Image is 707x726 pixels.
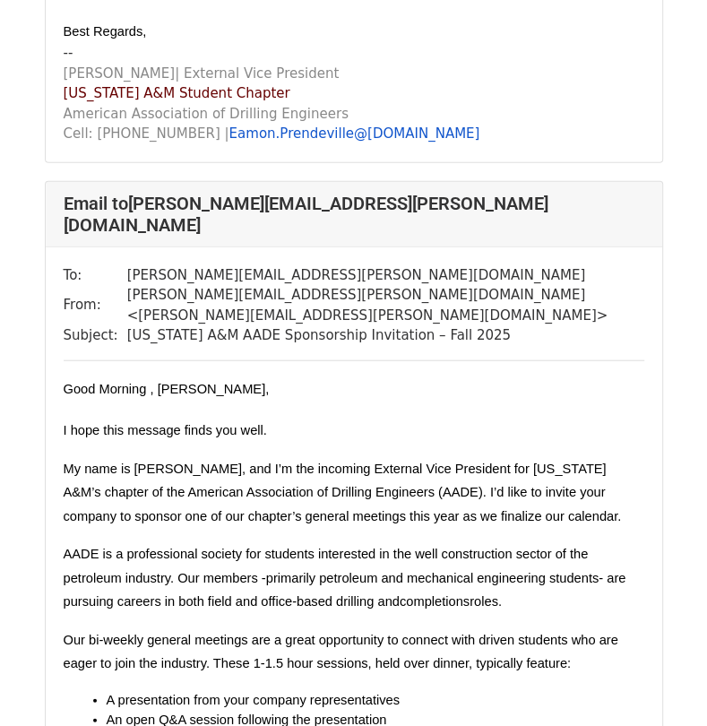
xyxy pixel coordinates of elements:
span: Good Morning , [PERSON_NAME], [64,382,270,396]
span: [PERSON_NAME] [64,65,176,82]
td: [US_STATE] A&M AADE Sponsorship Invitation – Fall 2025 [127,325,644,346]
td: To: [64,265,127,286]
td: [PERSON_NAME][EMAIL_ADDRESS][PERSON_NAME][DOMAIN_NAME] < [PERSON_NAME][EMAIL_ADDRESS][PERSON_NAME... [127,285,644,325]
span: I hope this message finds you well. [64,423,267,437]
iframe: Chat Widget [617,640,707,726]
span: My name is [PERSON_NAME], and I’m the incoming External Vice President for [US_STATE] A&M’s chapt... [64,462,622,523]
div: American Association of Drilling Engineers [64,104,644,125]
span: AADE is a professional society for students interested in the well construction sector of the pet... [64,547,630,609]
font: [US_STATE] A&M Student Chapter [64,85,290,101]
a: Eamon.Prendeville@[DOMAIN_NAME] [229,125,480,142]
h4: Email to [PERSON_NAME][EMAIL_ADDRESS][PERSON_NAME][DOMAIN_NAME] [64,193,644,236]
span: Our bi-weekly general meetings are a great opportunity to connect with driven students who are ea... [64,633,622,670]
div: | External Vice President [64,64,644,84]
span: Best Regards, [64,24,147,39]
td: Subject: [64,325,127,346]
div: Cell: [PHONE_NUMBER] | [64,124,644,144]
td: [PERSON_NAME][EMAIL_ADDRESS][PERSON_NAME][DOMAIN_NAME] [127,265,644,286]
span: -- [64,45,73,61]
span: Eamon.Prendeville [229,125,354,142]
span: completions [400,594,470,609]
span: A presentation from your company representatives [107,693,401,707]
td: From: [64,285,127,325]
